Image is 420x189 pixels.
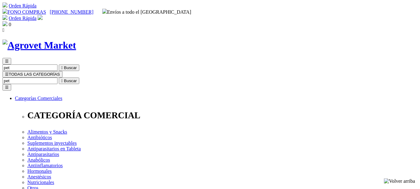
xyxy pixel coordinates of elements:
[61,78,63,83] i: 
[2,71,62,78] button: ☰TODAS LAS CATEGORÍAS
[2,15,7,20] img: shopping-cart.svg
[27,174,51,179] a: Anestésicos
[64,65,77,70] span: Buscar
[9,16,36,21] a: Orden Rápida
[38,15,43,20] img: user.svg
[27,146,81,151] a: Antiparasitarios en Tableta
[27,140,77,146] a: Suplementos inyectables
[2,21,7,26] img: shopping-bag.svg
[2,9,7,14] img: phone.svg
[59,78,79,84] button:  Buscar
[50,9,93,15] a: [PHONE_NUMBER]
[384,178,415,184] img: Volver arriba
[59,64,79,71] button:  Buscar
[9,22,11,27] span: 0
[64,78,77,83] span: Buscar
[5,72,9,77] span: ☰
[27,168,52,174] a: Hormonales
[2,78,58,84] input: Buscar
[27,129,67,135] a: Alimentos y Snacks
[27,135,52,140] a: Antibióticos
[2,27,4,33] i: 
[15,96,62,101] a: Categorías Comerciales
[2,84,11,91] button: ☰
[61,65,63,70] i: 
[2,40,76,51] img: Agrovet Market
[27,110,418,120] p: CATEGORÍA COMERCIAL
[2,64,58,71] input: Buscar
[27,180,54,185] a: Nutricionales
[102,9,107,14] img: delivery-truck.svg
[27,163,63,168] a: Antiinflamatorios
[5,59,9,64] span: ☰
[38,16,43,21] a: Acceda a su cuenta de cliente
[2,58,11,64] button: ☰
[27,152,59,157] a: Antiparasitarios
[102,9,192,15] span: Envíos a todo el [GEOGRAPHIC_DATA]
[27,157,50,163] a: Anabólicos
[9,3,36,8] a: Orden Rápida
[2,9,46,15] a: FONO COMPRAS
[2,2,7,7] img: shopping-cart.svg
